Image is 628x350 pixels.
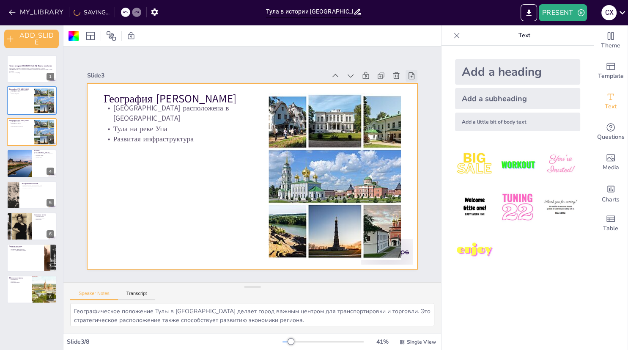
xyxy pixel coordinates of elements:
div: 2 [47,105,54,112]
p: [GEOGRAPHIC_DATA] расположена в [GEOGRAPHIC_DATA] [109,88,259,124]
div: Add charts and graphs [594,178,628,208]
button: Speaker Notes [70,291,118,300]
p: Тула на реке Упа [9,93,32,94]
div: 6 [47,230,54,238]
button: С Х [601,4,617,21]
div: С Х [601,5,617,20]
p: Умеренно-континентальный климат [34,153,54,155]
div: 4 [47,168,54,175]
div: 7 [7,244,57,272]
img: 7.jpeg [455,231,494,270]
div: 8 [47,293,54,301]
p: [GEOGRAPHIC_DATA] расположена в [GEOGRAPHIC_DATA] [9,121,32,124]
div: Add a table [594,208,628,239]
p: География [PERSON_NAME] [9,119,32,122]
p: Символ стойкости [22,187,54,189]
img: 4.jpeg [455,187,494,227]
img: 6.jpeg [541,187,580,227]
div: 3 [47,136,54,143]
div: Slide 3 / 8 [67,338,282,346]
p: Интересные факты [9,276,29,279]
p: Холодные зимы [34,155,54,157]
p: Знаменитые люди [9,245,42,248]
p: Развитие оружейной промышленности [22,186,54,187]
p: Климат [GEOGRAPHIC_DATA] [34,149,54,154]
span: Theme [601,41,620,50]
span: Single View [407,339,436,345]
p: Generated with [URL] [9,72,54,74]
div: https://cdn.sendsteps.com/images/logo/sendsteps_logo_white.pnghttps://cdn.sendsteps.com/images/lo... [7,149,57,177]
p: Значимые места [34,214,54,216]
p: Теплые лета [34,156,54,158]
span: Charts [602,195,620,204]
p: Развитая инфраструктура [9,94,32,96]
button: PRESENT [539,4,587,21]
img: 5.jpeg [498,187,537,227]
div: Slide 3 [97,55,335,88]
button: MY_LIBRARY [6,6,67,19]
div: Add a heading [455,59,580,85]
p: Художники [PERSON_NAME] [9,248,42,250]
span: Media [603,163,619,172]
div: https://cdn.sendsteps.com/images/logo/sendsteps_logo_white.pnghttps://cdn.sendsteps.com/images/lo... [7,118,57,146]
button: ADD_SLIDE [4,30,59,48]
input: INSERT_TITLE [266,6,354,18]
div: 5 [47,199,54,207]
p: Исторические события [22,182,54,185]
p: Музеи Тулы [34,219,54,220]
div: https://cdn.sendsteps.com/images/logo/sendsteps_logo_white.pnghttps://cdn.sendsteps.com/images/lo... [7,181,57,209]
span: Text [605,102,617,111]
p: Защита во время Наполеоновских войн [22,184,54,186]
div: SAVING... [74,8,110,17]
div: Add images, graphics, shapes or video [594,147,628,178]
p: Тульский кремль [34,215,54,217]
p: [GEOGRAPHIC_DATA] расположена в [GEOGRAPHIC_DATA] [9,89,32,92]
div: Layout [84,29,97,43]
p: Культурный центр [9,281,29,283]
img: 1.jpeg [455,145,494,184]
p: Тула на реке Упа [108,108,257,134]
div: 1 [47,73,54,80]
span: Questions [597,132,625,142]
div: 41 % [372,338,392,346]
p: Развитая инфраструктура [9,126,32,127]
p: Тула на реке Упа [9,124,32,126]
div: 8 [7,276,57,303]
p: География [PERSON_NAME] [9,88,32,90]
div: Add a subheading [455,88,580,109]
div: https://cdn.sendsteps.com/images/logo/sendsteps_logo_white.pnghttps://cdn.sendsteps.com/images/lo... [7,55,57,83]
p: Text [463,25,585,46]
p: Известные писатели [9,247,42,249]
p: Оружейный завод [34,217,54,219]
div: Change the overall theme [594,25,628,56]
span: Position [106,31,116,41]
div: https://cdn.sendsteps.com/images/logo/sendsteps_logo_white.pnghttps://cdn.sendsteps.com/images/lo... [7,212,57,240]
div: Get real-time input from your audience [594,117,628,147]
div: Add text boxes [594,86,628,117]
button: Transcript [118,291,156,300]
p: Самовары [9,280,29,282]
div: 7 [47,262,54,270]
textarea: Географическое положение Тулы в [GEOGRAPHIC_DATA] делает город важным центром для транспортировки... [70,303,434,326]
img: 2.jpeg [498,145,537,184]
p: Развитая инфраструктура [107,118,255,144]
div: Add ready made slides [594,56,628,86]
img: 3.jpeg [541,145,580,184]
div: https://cdn.sendsteps.com/images/logo/sendsteps_logo_white.pnghttps://cdn.sendsteps.com/images/lo... [7,86,57,114]
p: Ученые из [GEOGRAPHIC_DATA] [9,250,42,252]
div: Add a little bit of body text [455,113,580,131]
p: Пряники Тулы [9,278,29,280]
strong: Тула в истории [GEOGRAPHIC_DATA]: Факты и события [9,65,52,67]
button: EXPORT_TO_POWERPOINT [521,4,537,21]
span: Template [598,72,624,81]
p: Презентация охватывает ключевые факты и события, связанные с городом [GEOGRAPHIC_DATA], его клима... [9,67,54,72]
span: Table [603,224,618,233]
p: География [PERSON_NAME] [110,76,260,107]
